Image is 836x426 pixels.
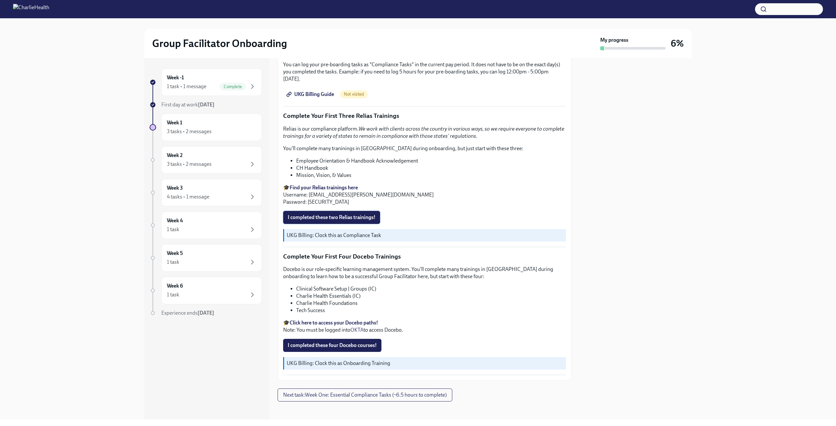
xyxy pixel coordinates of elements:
a: Week 23 tasks • 2 messages [150,146,262,174]
span: I completed these two Relias trainings! [288,214,376,221]
strong: My progress [600,37,628,44]
h6: Week 2 [167,152,183,159]
a: Week 41 task [150,212,262,239]
button: Next task:Week One: Essential Compliance Tasks (~6.5 hours to complete) [278,388,452,402]
li: Charlie Health Foundations [296,300,566,307]
div: 4 tasks • 1 message [167,193,209,200]
strong: [DATE] [198,310,214,316]
h6: Week 4 [167,217,183,224]
p: 🎓 Username: [EMAIL_ADDRESS][PERSON_NAME][DOMAIN_NAME] Password: [SECURITY_DATA] [283,184,566,206]
p: 🎓 Note: You must be logged into to access Docebo. [283,319,566,334]
p: You'll complete many traninings in [GEOGRAPHIC_DATA] during onboarding, but just start with these... [283,145,566,152]
li: Clinical Software Setup | Groups (IC) [296,285,566,292]
em: We work with clients across the country in various ways, so we require everyone to complete train... [283,126,564,139]
a: Week 51 task [150,244,262,272]
a: Week 34 tasks • 1 message [150,179,262,206]
a: Week 13 tasks • 2 messages [150,114,262,141]
strong: [DATE] [198,102,215,108]
h6: Week -1 [167,74,184,81]
div: 3 tasks • 2 messages [167,161,212,168]
a: OKTA [350,327,363,333]
p: UKG Billing: Clock this as Compliance Task [287,232,563,239]
div: 1 task [167,226,179,233]
p: Docebo is our role-specific learning management system. You'll complete many trainings in [GEOGRA... [283,266,566,280]
li: Employee Orientation & Handbook Acknowledgement [296,157,566,165]
img: CharlieHealth [13,4,49,14]
span: First day at work [161,102,215,108]
span: Complete [220,84,246,89]
p: Relias is our compliance platform. [283,125,566,140]
h3: 6% [671,38,684,49]
li: CH Handbook [296,165,566,172]
span: Not visited [340,92,368,97]
p: You can log your pre-boarding tasks as "Compliance Tasks" in the current pay period. It does not ... [283,61,566,83]
div: 1 task [167,259,179,266]
h6: Week 1 [167,119,182,126]
a: Click here to access your Docebo paths! [290,320,378,326]
a: First day at work[DATE] [150,101,262,108]
p: Complete Your First Four Docebo Trainings [283,252,566,261]
li: Mission, Vision, & Values [296,172,566,179]
span: UKG Billing Guide [288,91,334,98]
h2: Group Facilitator Onboarding [152,37,287,50]
span: Experience ends [161,310,214,316]
h6: Week 5 [167,250,183,257]
h6: Week 6 [167,282,183,290]
div: 3 tasks • 2 messages [167,128,212,135]
a: UKG Billing Guide [283,88,339,101]
div: 1 task • 1 message [167,83,206,90]
button: I completed these four Docebo courses! [283,339,381,352]
span: I completed these four Docebo courses! [288,342,377,349]
a: Week 61 task [150,277,262,304]
h6: Week 3 [167,184,183,192]
a: Find your Relias trainings here [290,184,358,191]
p: Complete Your First Three Relias Trainings [283,112,566,120]
button: I completed these two Relias trainings! [283,211,380,224]
div: 1 task [167,291,179,298]
span: Next task : Week One: Essential Compliance Tasks (~6.5 hours to complete) [283,392,447,398]
a: Week -11 task • 1 messageComplete [150,69,262,96]
li: Charlie Health Essentials (IC) [296,292,566,300]
li: Tech Success [296,307,566,314]
p: UKG Billing: Clock this as Onboarding Training [287,360,563,367]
